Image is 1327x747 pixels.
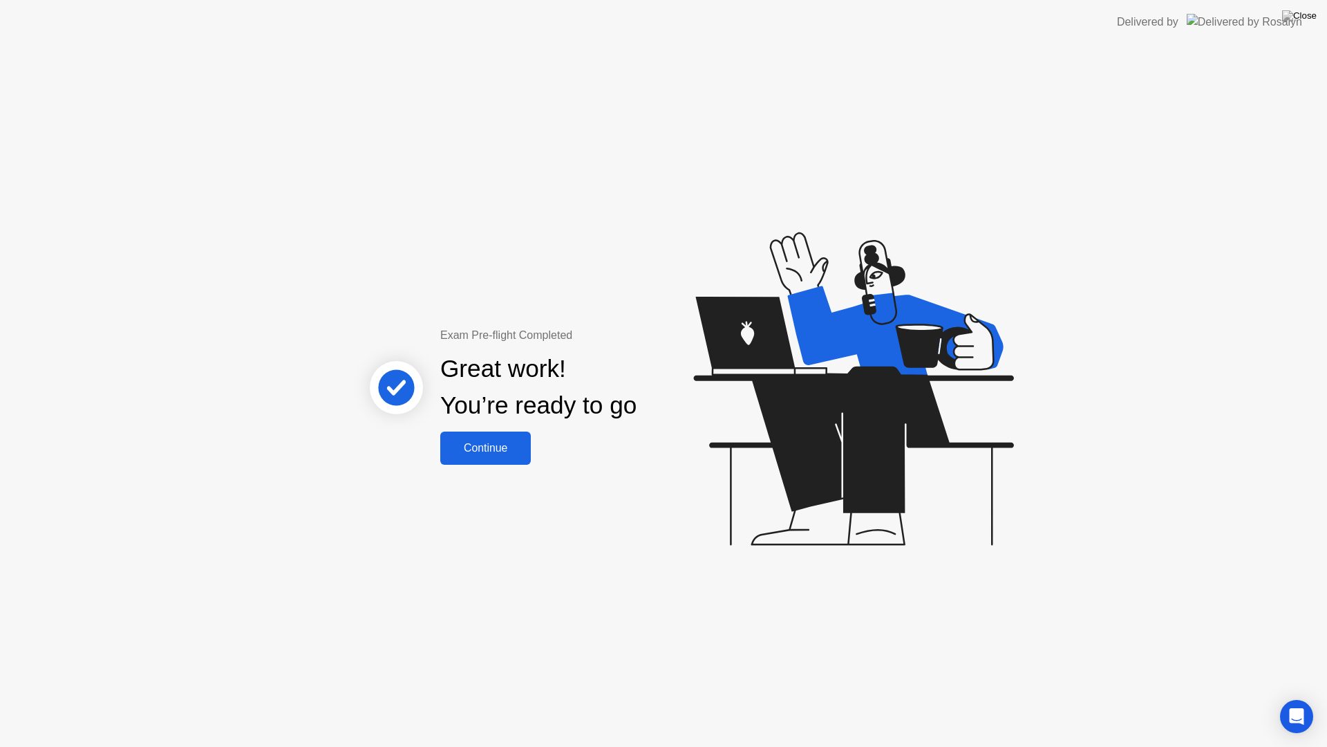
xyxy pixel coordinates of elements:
div: Exam Pre-flight Completed [440,327,726,344]
div: Great work! You’re ready to go [440,351,637,424]
div: Continue [444,442,527,454]
div: Open Intercom Messenger [1280,700,1313,733]
img: Close [1282,10,1317,21]
img: Delivered by Rosalyn [1187,14,1302,30]
div: Delivered by [1117,14,1178,30]
button: Continue [440,432,531,465]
